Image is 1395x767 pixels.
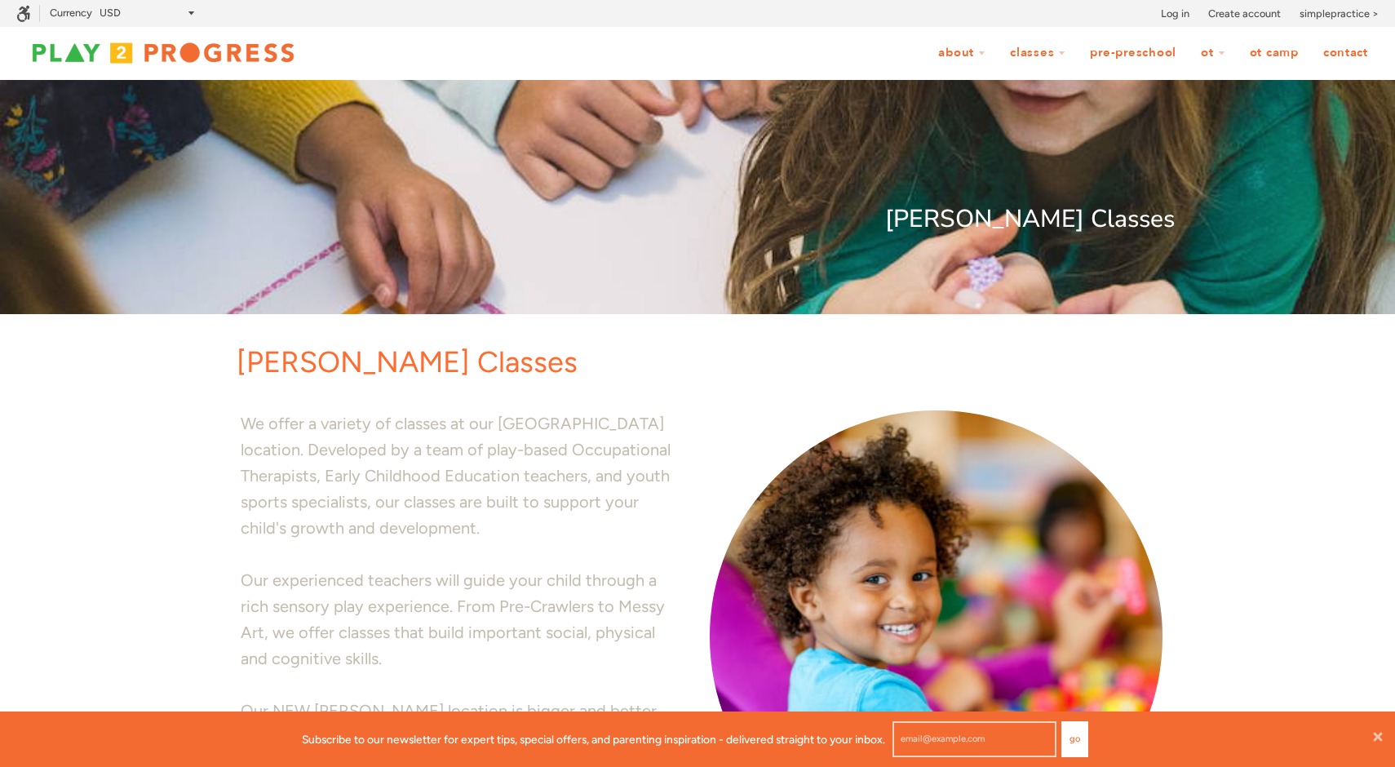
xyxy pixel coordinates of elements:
[1239,38,1309,69] a: OT Camp
[928,38,996,69] a: About
[999,38,1076,69] a: Classes
[1208,6,1281,22] a: Create account
[1079,38,1187,69] a: Pre-Preschool
[220,200,1175,239] p: [PERSON_NAME] Classes
[1061,721,1088,757] button: Go
[241,410,685,541] p: We offer a variety of classes at our [GEOGRAPHIC_DATA] location. Developed by a team of play-base...
[16,37,310,69] img: Play2Progress logo
[1161,6,1189,22] a: Log in
[1300,6,1379,22] a: simplepractice >
[237,339,1175,386] p: [PERSON_NAME] Classes
[892,721,1056,757] input: email@example.com
[241,567,685,672] p: Our experienced teachers will guide your child through a rich sensory play experience. From Pre-C...
[302,730,885,748] p: Subscribe to our newsletter for expert tips, special offers, and parenting inspiration - delivere...
[50,7,92,19] label: Currency
[1190,38,1236,69] a: OT
[1313,38,1379,69] a: Contact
